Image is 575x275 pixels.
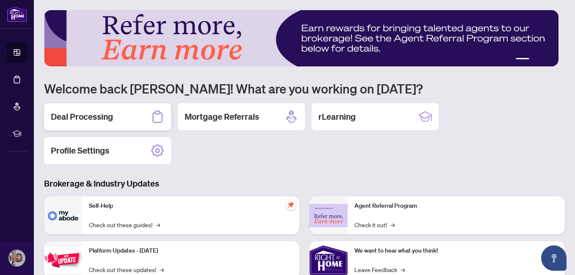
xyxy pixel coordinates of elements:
[390,220,395,229] span: →
[44,196,82,234] img: Self-Help
[51,145,109,157] h2: Profile Settings
[7,6,27,22] img: logo
[310,204,348,227] img: Agent Referral Program
[354,265,405,274] a: Leave Feedback→
[354,246,558,256] p: We want to hear what you think!
[533,58,536,61] button: 2
[51,111,113,123] h2: Deal Processing
[401,265,405,274] span: →
[185,111,259,123] h2: Mortgage Referrals
[541,245,567,271] button: Open asap
[354,220,395,229] a: Check it out!→
[516,58,529,61] button: 1
[89,246,293,256] p: Platform Updates - [DATE]
[354,201,558,211] p: Agent Referral Program
[286,200,296,210] span: pushpin
[546,58,550,61] button: 4
[553,58,556,61] button: 5
[89,201,293,211] p: Self-Help
[44,10,558,66] img: Slide 0
[89,220,160,229] a: Check out these guides!→
[9,250,25,266] img: Profile Icon
[539,58,543,61] button: 3
[44,247,82,273] img: Platform Updates - July 21, 2025
[89,265,164,274] a: Check out these updates!→
[156,220,160,229] span: →
[318,111,356,123] h2: rLearning
[44,80,565,96] h1: Welcome back [PERSON_NAME]! What are you working on [DATE]?
[160,265,164,274] span: →
[44,178,565,190] h3: Brokerage & Industry Updates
